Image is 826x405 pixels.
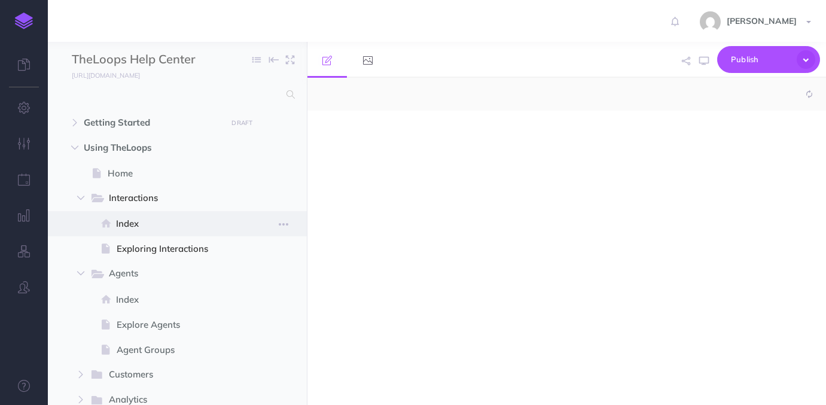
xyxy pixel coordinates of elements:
small: [URL][DOMAIN_NAME] [72,71,140,80]
span: Publish [731,50,791,69]
span: Agents [109,266,217,282]
span: Agent Groups [117,343,235,357]
span: Interactions [109,191,217,206]
img: logo-mark.svg [15,13,33,29]
span: Index [116,293,235,307]
span: [PERSON_NAME] [721,16,803,26]
span: Using TheLoops [84,141,220,155]
span: Index [116,217,235,231]
a: [URL][DOMAIN_NAME] [48,69,152,81]
input: Search [72,84,279,105]
span: Explore Agents [117,318,235,332]
span: Customers [109,367,217,383]
span: Exploring Interactions [117,242,235,256]
span: Getting Started [84,115,220,130]
button: Publish [717,46,820,73]
button: DRAFT [227,116,257,130]
input: Documentation Name [72,51,212,69]
small: DRAFT [231,119,252,127]
img: 4004b54725679061adcab21d8d10f500.jpg [700,11,721,32]
span: Home [108,166,235,181]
